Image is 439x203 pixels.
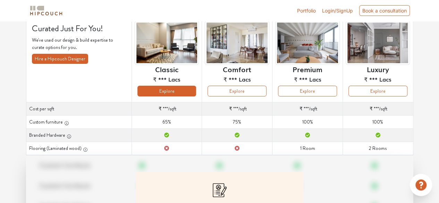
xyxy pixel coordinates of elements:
[135,21,199,65] img: header-preview
[343,102,413,116] td: /sqft
[202,116,272,129] td: 75%
[26,142,132,155] th: Flooring (Laminated wood)
[26,102,132,116] th: Cost per sqft
[137,86,196,96] button: Explore
[275,21,340,65] img: header-preview
[223,65,251,73] h6: Comfort
[297,7,316,14] a: Portfolio
[26,116,132,129] th: Custom furniture
[132,102,202,116] td: /sqft
[272,116,343,129] td: 100%
[346,21,410,65] img: header-preview
[32,24,126,34] h4: Curated Just For You!
[322,8,353,14] span: Login/SignUp
[343,116,413,129] td: 100%
[32,54,88,64] button: Hire a Hipcouch Designer
[205,21,269,65] img: header-preview
[208,86,267,96] button: Explore
[359,5,410,16] div: Book a consultation
[272,102,343,116] td: /sqft
[348,86,407,96] button: Explore
[29,5,64,17] img: logo-horizontal.svg
[155,65,178,73] h6: Classic
[343,142,413,155] td: 2 Rooms
[278,86,337,96] button: Explore
[293,65,322,73] h6: Premium
[29,3,64,18] span: logo-horizontal.svg
[32,36,126,51] p: We've used our design & build expertise to curate options for you.
[26,129,132,142] th: Branded Hardware
[132,116,202,129] td: 65%
[367,65,389,73] h6: Luxury
[272,142,343,155] td: 1 Room
[202,102,272,116] td: /sqft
